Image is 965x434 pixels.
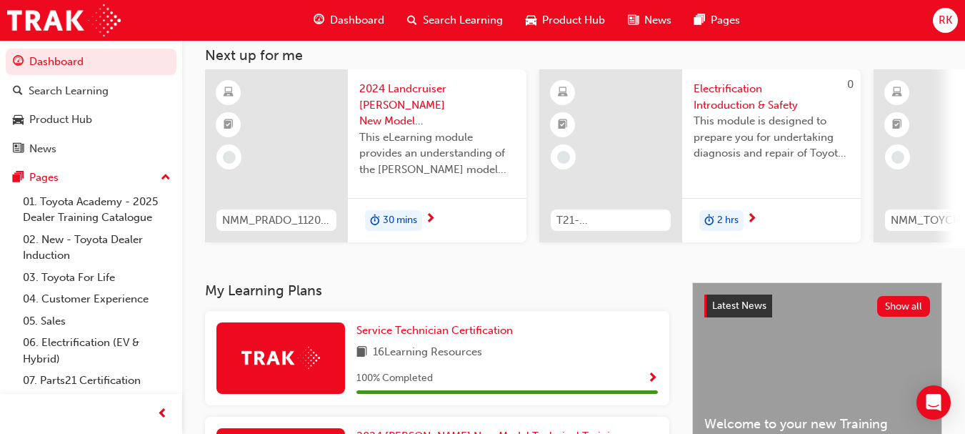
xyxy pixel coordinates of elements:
[6,136,176,162] a: News
[6,107,176,133] a: Product Hub
[7,4,121,36] img: Trak
[704,295,930,317] a: Latest NewsShow all
[17,332,176,370] a: 06. Electrification (EV & Hybrid)
[356,344,367,362] span: book-icon
[916,385,951,420] div: Open Intercom Messenger
[558,116,568,134] span: booktick-icon
[302,6,396,35] a: guage-iconDashboard
[182,47,965,64] h3: Next up for me
[17,370,176,392] a: 07. Parts21 Certification
[694,113,849,162] span: This module is designed to prepare you for undertaking diagnosis and repair of Toyota & Lexus Ele...
[557,151,570,164] span: learningRecordVerb_NONE-icon
[13,85,23,98] span: search-icon
[892,84,902,102] span: learningResourceType_ELEARNING-icon
[330,12,384,29] span: Dashboard
[29,141,56,157] div: News
[712,300,766,312] span: Latest News
[683,6,751,35] a: pages-iconPages
[711,12,740,29] span: Pages
[29,169,59,186] div: Pages
[13,172,24,184] span: pages-icon
[356,322,519,339] a: Service Technician Certification
[746,213,757,226] span: next-icon
[29,112,92,128] div: Product Hub
[224,84,234,102] span: learningResourceType_ELEARNING-icon
[892,116,902,134] span: booktick-icon
[373,344,482,362] span: 16 Learning Resources
[526,11,536,29] span: car-icon
[694,81,849,113] span: Electrification Introduction & Safety
[356,370,433,387] span: 100 % Completed
[6,164,176,191] button: Pages
[370,212,380,230] span: duration-icon
[704,212,714,230] span: duration-icon
[6,78,176,104] a: Search Learning
[13,114,24,127] span: car-icon
[396,6,514,35] a: search-iconSearch Learning
[423,12,503,29] span: Search Learning
[514,6,616,35] a: car-iconProduct Hub
[556,212,665,229] span: T21-FOD_HVIS_PREREQ
[359,81,515,129] span: 2024 Landcruiser [PERSON_NAME] New Model Mechanisms - Model Outline 1
[891,151,904,164] span: learningRecordVerb_NONE-icon
[13,56,24,69] span: guage-icon
[13,143,24,156] span: news-icon
[847,78,854,91] span: 0
[223,151,236,164] span: learningRecordVerb_NONE-icon
[933,8,958,33] button: RK
[628,11,639,29] span: news-icon
[539,69,861,242] a: 0T21-FOD_HVIS_PREREQElectrification Introduction & SafetyThis module is designed to prepare you f...
[407,11,417,29] span: search-icon
[205,282,669,299] h3: My Learning Plans
[6,49,176,75] a: Dashboard
[17,288,176,310] a: 04. Customer Experience
[17,392,176,414] a: 08. Service Training
[222,212,331,229] span: NMM_PRADO_112024_MODULE_1
[356,324,513,337] span: Service Technician Certification
[616,6,683,35] a: news-iconNews
[17,229,176,267] a: 02. New - Toyota Dealer Induction
[17,310,176,332] a: 05. Sales
[29,83,109,99] div: Search Learning
[877,296,931,317] button: Show all
[542,12,605,29] span: Product Hub
[425,213,436,226] span: next-icon
[359,129,515,178] span: This eLearning module provides an understanding of the [PERSON_NAME] model line-up and its Katash...
[644,12,671,29] span: News
[647,373,658,385] span: Show Progress
[647,370,658,388] button: Show Progress
[161,169,171,187] span: up-icon
[17,191,176,229] a: 01. Toyota Academy - 2025 Dealer Training Catalogue
[224,116,234,134] span: booktick-icon
[314,11,324,29] span: guage-icon
[939,12,952,29] span: RK
[694,11,705,29] span: pages-icon
[6,46,176,164] button: DashboardSearch LearningProduct HubNews
[558,84,568,102] span: learningResourceType_ELEARNING-icon
[157,405,168,423] span: prev-icon
[383,212,417,229] span: 30 mins
[205,69,526,242] a: NMM_PRADO_112024_MODULE_12024 Landcruiser [PERSON_NAME] New Model Mechanisms - Model Outline 1Thi...
[17,267,176,289] a: 03. Toyota For Life
[717,212,739,229] span: 2 hrs
[241,347,320,369] img: Trak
